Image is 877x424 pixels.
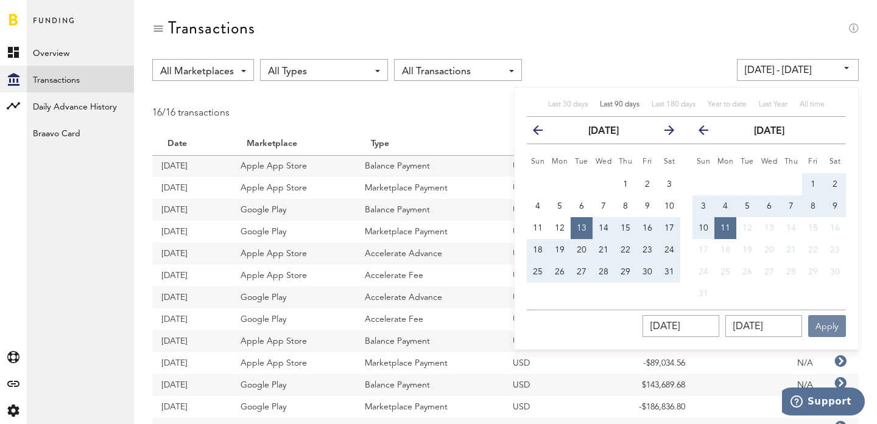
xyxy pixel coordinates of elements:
button: 22 [615,239,636,261]
span: 27 [577,268,586,276]
td: Apple App Store [231,177,356,199]
button: 26 [549,261,571,283]
td: USD [504,155,600,177]
span: 25 [720,268,730,276]
td: [DATE] [152,177,231,199]
button: 19 [736,239,758,261]
a: Braavo Card [27,119,134,146]
small: Saturday [664,158,675,165]
td: Balance Payment [356,374,504,396]
span: 30 [643,268,652,276]
span: 21 [786,246,796,254]
span: 4 [535,202,540,210]
small: Tuesday [741,158,754,165]
button: 16 [636,217,658,239]
button: 14 [780,217,802,239]
small: Tuesday [575,158,588,165]
span: All time [800,101,825,108]
span: 9 [645,202,650,210]
span: 15 [808,224,818,232]
button: 12 [549,217,571,239]
td: N/A [694,396,822,418]
small: Sunday [531,158,545,165]
span: All Marketplaces [160,61,234,82]
span: 4 [723,202,728,210]
button: 4 [527,195,549,217]
td: USD [504,177,600,199]
span: 6 [579,202,584,210]
span: 23 [643,246,652,254]
td: Google Play [231,287,356,308]
button: 31 [692,283,714,305]
button: 12 [736,217,758,239]
small: Friday [643,158,652,165]
button: 24 [658,239,680,261]
td: [DATE] [152,287,231,308]
span: All Types [268,61,368,82]
span: 2 [833,180,837,189]
td: Accelerate Advance [356,243,504,265]
span: 1 [623,180,628,189]
span: 10 [699,224,708,232]
span: 12 [555,224,565,232]
span: 13 [577,224,586,232]
span: 16 [643,224,652,232]
th: Currency [504,133,600,155]
span: 24 [699,268,708,276]
span: 28 [599,268,608,276]
a: Daily Advance History [27,92,134,119]
button: 3 [692,195,714,217]
td: Accelerate Advance [356,287,504,308]
button: 14 [593,217,615,239]
span: 16 [830,224,840,232]
td: USD [504,308,600,330]
span: 17 [699,246,708,254]
span: 19 [742,246,752,254]
td: USD [504,330,600,352]
button: 4 [714,195,736,217]
div: Transactions [168,18,255,38]
button: 27 [758,261,780,283]
td: [DATE] [152,330,231,352]
th: Type [356,133,504,155]
small: Wednesday [761,158,778,165]
td: Apple App Store [231,243,356,265]
span: 27 [764,268,774,276]
button: 23 [824,239,846,261]
button: 18 [527,239,549,261]
a: Overview [27,39,134,66]
button: 7 [780,195,802,217]
button: 19 [549,239,571,261]
button: 25 [714,261,736,283]
td: USD [504,374,600,396]
small: Saturday [829,158,841,165]
span: 8 [811,202,815,210]
span: 2 [645,180,650,189]
button: 24 [692,261,714,283]
td: Marketplace Payment [356,396,504,418]
td: [DATE] [152,374,231,396]
span: 22 [621,246,630,254]
button: 11 [527,217,549,239]
button: 1 [615,173,636,195]
button: 25 [527,261,549,283]
button: 3 [658,173,680,195]
button: 30 [636,261,658,283]
td: USD [504,352,600,374]
button: 8 [615,195,636,217]
span: 3 [667,180,672,189]
span: 20 [577,246,586,254]
span: 30 [830,268,840,276]
span: 3 [701,202,706,210]
small: Monday [552,158,568,165]
small: Thursday [619,158,633,165]
a: Transactions [27,66,134,92]
button: 13 [571,217,593,239]
input: __/__/____ [643,315,719,337]
td: Apple App Store [231,155,356,177]
small: Friday [808,158,818,165]
td: -$89,034.56 [600,352,694,374]
button: 20 [758,239,780,261]
td: [DATE] [152,396,231,418]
